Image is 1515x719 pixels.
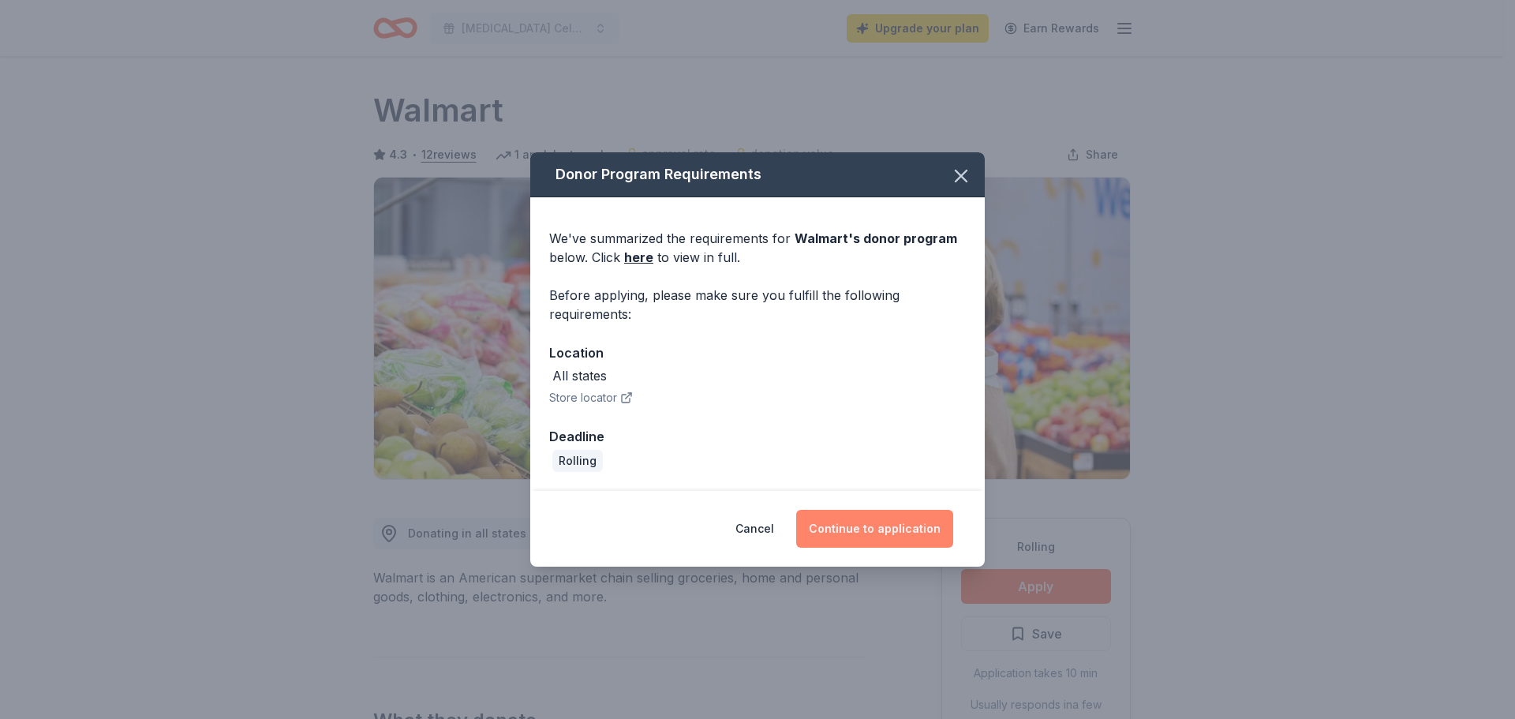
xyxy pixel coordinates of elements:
[530,152,985,197] div: Donor Program Requirements
[549,343,966,363] div: Location
[795,230,957,246] span: Walmart 's donor program
[549,426,966,447] div: Deadline
[552,450,603,472] div: Rolling
[796,510,953,548] button: Continue to application
[552,366,607,385] div: All states
[624,248,653,267] a: here
[549,229,966,267] div: We've summarized the requirements for below. Click to view in full.
[549,388,633,407] button: Store locator
[549,286,966,324] div: Before applying, please make sure you fulfill the following requirements:
[735,510,774,548] button: Cancel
